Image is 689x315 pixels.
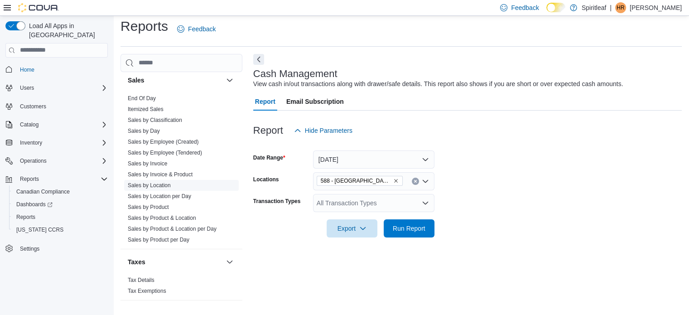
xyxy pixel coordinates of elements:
[384,219,434,237] button: Run Report
[128,128,160,134] a: Sales by Day
[16,174,43,184] button: Reports
[422,178,429,185] button: Open list of options
[128,160,167,167] a: Sales by Invoice
[253,125,283,136] h3: Report
[313,150,434,169] button: [DATE]
[13,186,73,197] a: Canadian Compliance
[128,257,222,267] button: Taxes
[16,243,43,254] a: Settings
[128,287,166,295] span: Tax Exemptions
[9,185,111,198] button: Canadian Compliance
[16,174,108,184] span: Reports
[120,93,242,249] div: Sales
[253,198,300,205] label: Transaction Types
[20,157,47,165] span: Operations
[13,224,108,235] span: Washington CCRS
[253,79,623,89] div: View cash in/out transactions along with drawer/safe details. This report also shows if you are s...
[2,63,111,76] button: Home
[16,101,108,112] span: Customers
[16,201,53,208] span: Dashboards
[128,204,169,211] span: Sales by Product
[630,2,682,13] p: [PERSON_NAME]
[393,224,425,233] span: Run Report
[128,193,191,200] span: Sales by Location per Day
[13,224,67,235] a: [US_STATE] CCRS
[582,2,606,13] p: Spiritleaf
[16,64,108,75] span: Home
[128,276,154,284] span: Tax Details
[18,3,59,12] img: Cova
[20,66,34,73] span: Home
[332,219,372,237] span: Export
[5,59,108,279] nav: Complex example
[615,2,626,13] div: Holly R
[253,54,264,65] button: Next
[20,245,39,252] span: Settings
[13,199,56,210] a: Dashboards
[2,242,111,255] button: Settings
[128,116,182,124] span: Sales by Classification
[120,17,168,35] h1: Reports
[2,118,111,131] button: Catalog
[128,95,156,102] span: End Of Day
[128,237,189,243] a: Sales by Product per Day
[2,82,111,94] button: Users
[188,24,216,34] span: Feedback
[128,138,199,145] span: Sales by Employee (Created)
[16,64,38,75] a: Home
[16,155,50,166] button: Operations
[20,103,46,110] span: Customers
[16,242,108,254] span: Settings
[128,95,156,102] a: End Of Day
[16,155,108,166] span: Operations
[546,3,565,12] input: Dark Mode
[286,92,344,111] span: Email Subscription
[317,176,403,186] span: 588 - Spiritleaf West Hunt Crossroads (Nepean)
[224,257,235,267] button: Taxes
[120,275,242,300] div: Taxes
[13,212,39,223] a: Reports
[128,236,189,243] span: Sales by Product per Day
[128,182,171,189] span: Sales by Location
[128,150,202,156] a: Sales by Employee (Tendered)
[16,226,63,233] span: [US_STATE] CCRS
[511,3,539,12] span: Feedback
[128,204,169,210] a: Sales by Product
[128,76,145,85] h3: Sales
[16,137,46,148] button: Inventory
[173,20,219,38] a: Feedback
[128,226,217,232] a: Sales by Product & Location per Day
[128,117,182,123] a: Sales by Classification
[128,76,222,85] button: Sales
[9,198,111,211] a: Dashboards
[128,257,145,267] h3: Taxes
[617,2,624,13] span: HR
[16,82,38,93] button: Users
[2,136,111,149] button: Inventory
[290,121,356,140] button: Hide Parameters
[412,178,419,185] button: Clear input
[16,213,35,221] span: Reports
[16,188,70,195] span: Canadian Compliance
[13,212,108,223] span: Reports
[13,199,108,210] span: Dashboards
[255,92,275,111] span: Report
[128,214,196,222] span: Sales by Product & Location
[9,211,111,223] button: Reports
[393,178,399,184] button: Remove 588 - Spiritleaf West Hunt Crossroads (Nepean) from selection in this group
[305,126,352,135] span: Hide Parameters
[2,173,111,185] button: Reports
[128,277,154,283] a: Tax Details
[16,137,108,148] span: Inventory
[128,171,193,178] a: Sales by Invoice & Product
[16,119,108,130] span: Catalog
[13,186,108,197] span: Canadian Compliance
[20,84,34,92] span: Users
[327,219,377,237] button: Export
[128,106,164,113] span: Itemized Sales
[128,225,217,233] span: Sales by Product & Location per Day
[16,101,50,112] a: Customers
[128,149,202,156] span: Sales by Employee (Tendered)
